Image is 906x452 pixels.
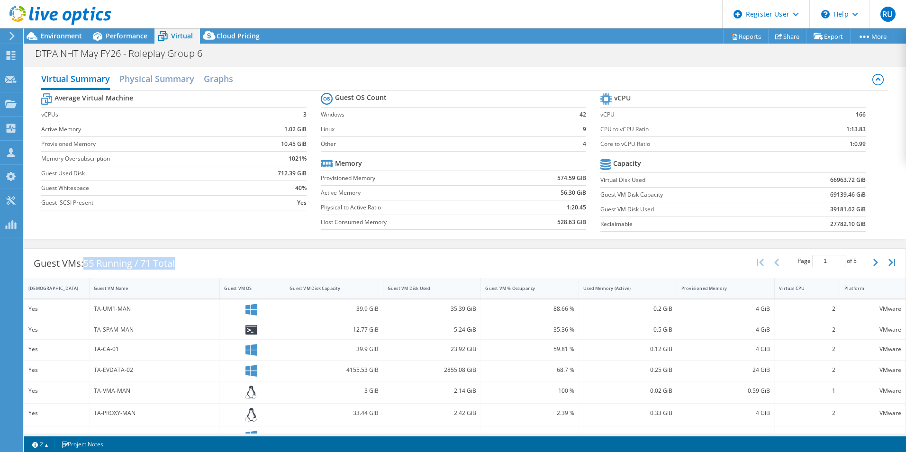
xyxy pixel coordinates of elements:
[856,110,866,119] b: 166
[779,285,824,291] div: Virtual CPU
[797,255,857,267] span: Page of
[28,304,85,314] div: Yes
[28,386,85,396] div: Yes
[31,48,217,59] h1: DTPA NHT May FY26 - Roleplay Group 6
[600,125,796,134] label: CPU to vCPU Ratio
[485,386,574,396] div: 100 %
[779,344,835,354] div: 2
[681,386,770,396] div: 0.59 GiB
[821,10,830,18] svg: \n
[26,438,55,450] a: 2
[321,173,509,183] label: Provisioned Memory
[681,325,770,335] div: 4 GiB
[600,205,774,214] label: Guest VM Disk Used
[321,188,509,198] label: Active Memory
[600,190,774,199] label: Guest VM Disk Capacity
[485,304,574,314] div: 88.66 %
[388,304,477,314] div: 35.39 GiB
[290,285,367,291] div: Guest VM Disk Capacity
[600,219,774,229] label: Reclaimable
[321,125,562,134] label: Linux
[28,408,85,418] div: Yes
[106,31,147,40] span: Performance
[28,365,85,375] div: Yes
[614,93,631,103] b: vCPU
[94,304,216,314] div: TA-UM1-MAN
[303,110,307,119] b: 3
[557,217,586,227] b: 528.63 GiB
[54,438,110,450] a: Project Notes
[681,431,770,441] div: 4 GiB
[388,386,477,396] div: 2.14 GiB
[844,386,901,396] div: VMware
[681,304,770,314] div: 4 GiB
[290,408,379,418] div: 33.44 GiB
[41,125,243,134] label: Active Memory
[613,159,641,168] b: Capacity
[830,175,866,185] b: 66963.72 GiB
[583,125,586,134] b: 9
[41,69,110,90] h2: Virtual Summary
[28,325,85,335] div: Yes
[583,304,672,314] div: 0.2 GiB
[485,285,563,291] div: Guest VM % Occupancy
[830,205,866,214] b: 39181.62 GiB
[844,325,901,335] div: VMware
[844,408,901,418] div: VMware
[281,139,307,149] b: 10.45 GiB
[853,257,857,265] span: 5
[844,344,901,354] div: VMware
[681,285,759,291] div: Provisioned Memory
[94,285,204,291] div: Guest VM Name
[297,198,307,208] b: Yes
[94,431,216,441] div: TA-DC1-MCR
[388,325,477,335] div: 5.24 GiB
[485,431,574,441] div: 40.58 %
[580,110,586,119] b: 42
[485,325,574,335] div: 35.36 %
[768,29,807,44] a: Share
[335,159,362,168] b: Memory
[28,431,85,441] div: Yes
[290,344,379,354] div: 39.9 GiB
[119,69,194,88] h2: Physical Summary
[830,219,866,229] b: 27782.10 GiB
[94,408,216,418] div: TA-PROXY-MAN
[24,249,184,278] div: Guest VMs:
[41,139,243,149] label: Provisioned Memory
[290,431,379,441] div: 79.51 GiB
[557,173,586,183] b: 574.59 GiB
[830,190,866,199] b: 69139.46 GiB
[289,154,307,163] b: 1021%
[321,139,562,149] label: Other
[321,203,509,212] label: Physical to Active Ratio
[41,198,243,208] label: Guest iSCSI Present
[681,344,770,354] div: 4 GiB
[779,365,835,375] div: 2
[40,31,82,40] span: Environment
[812,255,845,267] input: jump to page
[850,29,894,44] a: More
[600,175,774,185] label: Virtual Disk Used
[583,325,672,335] div: 0.5 GiB
[681,408,770,418] div: 4 GiB
[846,125,866,134] b: 1:13.83
[583,139,586,149] b: 4
[335,93,387,102] b: Guest OS Count
[583,365,672,375] div: 0.25 GiB
[583,408,672,418] div: 0.33 GiB
[295,183,307,193] b: 40%
[41,110,243,119] label: vCPUs
[723,29,769,44] a: Reports
[583,344,672,354] div: 0.12 GiB
[41,154,243,163] label: Memory Oversubscription
[83,257,175,270] span: 55 Running / 71 Total
[171,31,193,40] span: Virtual
[779,386,835,396] div: 1
[779,325,835,335] div: 2
[28,344,85,354] div: Yes
[284,125,307,134] b: 1.02 GiB
[94,325,216,335] div: TA-SPAM-MAN
[290,365,379,375] div: 4155.53 GiB
[94,344,216,354] div: TA-CA-01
